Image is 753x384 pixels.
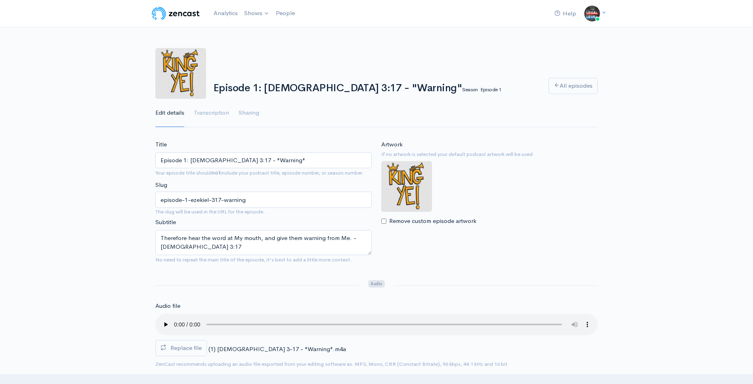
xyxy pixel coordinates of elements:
[155,140,167,149] label: Title
[212,169,221,176] strong: not
[170,344,202,351] span: Replace file
[381,140,403,149] label: Artwork
[155,152,372,169] input: What is the episode's title?
[194,99,229,127] a: Transcription
[241,5,273,22] a: Shows
[155,169,364,176] small: Your episode title should include your podcast title, episode number, or season number.
[239,99,259,127] a: Sharing
[210,5,241,22] a: Analytics
[155,192,372,208] input: title-of-episode
[155,301,180,311] label: Audio file
[155,99,184,127] a: Edit details
[213,83,539,94] h1: Episode 1: [DEMOGRAPHIC_DATA] 3:17 - "Warning"
[462,86,478,93] small: Season
[155,218,176,227] label: Subtitle
[151,6,201,21] img: ZenCast Logo
[155,256,352,263] small: No need to repeat the main title of the episode, it's best to add a little more context.
[726,357,745,376] iframe: gist-messenger-bubble-iframe
[155,180,167,190] label: Slug
[381,150,598,158] small: If no artwork is selected your default podcast artwork will be used
[155,230,372,255] textarea: Therefore hear the word at My mouth, and give them warning from Me. - [DEMOGRAPHIC_DATA] 3:17
[480,86,501,93] small: Episode 1
[155,361,507,367] small: ZenCast recommends uploading an audio file exported from your editing software as: MP3, Mono, CBR...
[389,217,476,226] label: Remove custom episode artwork
[551,5,579,22] a: Help
[273,5,298,22] a: People
[368,280,384,288] span: Audio
[208,345,346,353] span: (1) [DEMOGRAPHIC_DATA] 3-17 - "Warning".m4a
[549,78,598,94] a: All episodes
[584,6,600,21] img: ...
[155,208,372,216] small: The slug will be used in the URL for the episode.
